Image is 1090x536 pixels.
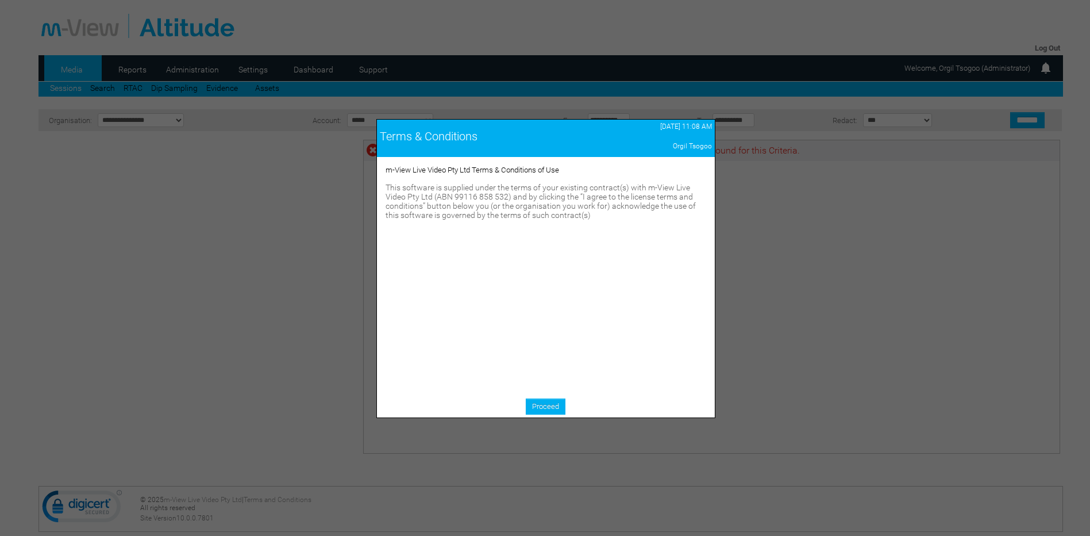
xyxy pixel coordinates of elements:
[380,129,591,143] div: Terms & Conditions
[526,399,565,415] a: Proceed
[1039,61,1053,75] img: bell24.png
[386,166,559,174] span: m-View Live Video Pty Ltd Terms & Conditions of Use
[594,120,715,133] td: [DATE] 11:08 AM
[594,139,715,153] td: Orgil Tsogoo
[386,183,696,220] span: This software is supplied under the terms of your existing contract(s) with m-View Live Video Pty...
